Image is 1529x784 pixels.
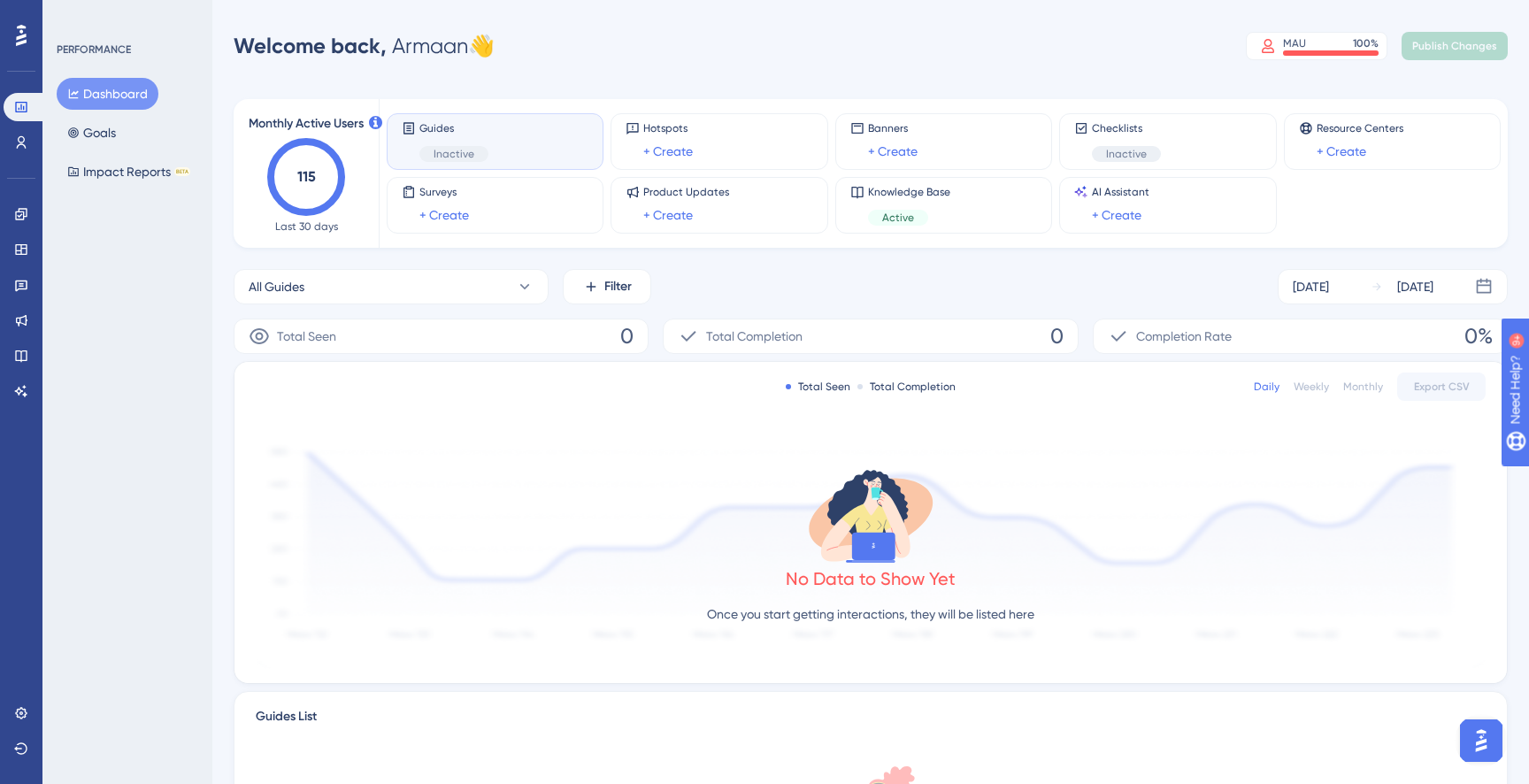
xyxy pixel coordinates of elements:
[42,4,111,26] span: Need Help?
[882,211,914,225] span: Active
[174,167,190,176] div: BETA
[434,147,474,161] span: Inactive
[1092,185,1149,199] span: AI Assistant
[1050,322,1064,350] span: 0
[620,322,634,350] span: 0
[1455,714,1508,767] iframe: UserGuiding AI Assistant Launcher
[857,380,956,394] div: Total Completion
[419,121,488,135] span: Guides
[1397,276,1433,297] div: [DATE]
[1414,380,1470,394] span: Export CSV
[249,276,304,297] span: All Guides
[707,603,1034,625] p: Once you start getting interactions, they will be listed here
[1353,36,1379,50] div: 100 %
[643,121,693,135] span: Hotspots
[868,141,918,162] a: + Create
[1397,373,1486,401] button: Export CSV
[57,42,131,57] div: PERFORMANCE
[643,204,693,226] a: + Create
[1464,322,1493,350] span: 0%
[1092,121,1161,135] span: Checklists
[868,121,918,135] span: Banners
[57,156,201,188] button: Impact ReportsBETA
[604,276,632,297] span: Filter
[234,33,387,58] span: Welcome back,
[1402,32,1508,60] button: Publish Changes
[1106,147,1147,161] span: Inactive
[1092,204,1141,226] a: + Create
[786,566,956,591] div: No Data to Show Yet
[234,269,549,304] button: All Guides
[57,117,127,149] button: Goals
[1294,380,1329,394] div: Weekly
[786,380,850,394] div: Total Seen
[57,78,158,110] button: Dashboard
[275,219,338,234] span: Last 30 days
[1317,121,1403,135] span: Resource Centers
[419,204,469,226] a: + Create
[1412,39,1497,53] span: Publish Changes
[419,185,469,199] span: Surveys
[706,326,803,347] span: Total Completion
[1254,380,1279,394] div: Daily
[1317,141,1366,162] a: + Create
[1136,326,1232,347] span: Completion Rate
[643,185,729,199] span: Product Updates
[120,9,131,23] div: 9+
[868,185,950,199] span: Knowledge Base
[234,32,495,60] div: Armaan 👋
[297,168,316,185] text: 115
[277,326,336,347] span: Total Seen
[249,113,364,135] span: Monthly Active Users
[563,269,651,304] button: Filter
[643,141,693,162] a: + Create
[1343,380,1383,394] div: Monthly
[1293,276,1329,297] div: [DATE]
[1283,36,1306,50] div: MAU
[256,706,317,738] span: Guides List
